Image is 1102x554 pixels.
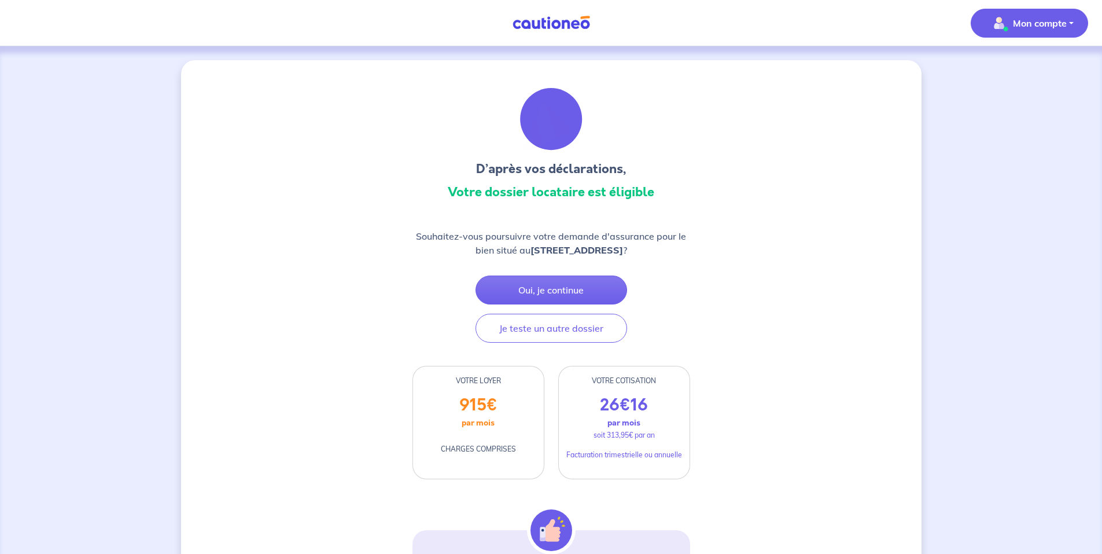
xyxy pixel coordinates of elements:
p: 915 € [459,395,497,415]
img: illu_congratulation.svg [520,88,583,151]
p: CHARGES COMPRISES [441,444,516,454]
img: illu_account_valid_menu.svg [990,14,1008,32]
img: Cautioneo [508,16,595,30]
div: VOTRE LOYER [413,376,544,386]
span: € [620,394,631,417]
img: illu_alert_hand.svg [530,509,572,551]
p: par mois [462,415,495,430]
strong: [STREET_ADDRESS] [530,244,623,256]
p: Facturation trimestrielle ou annuelle [566,450,682,460]
h3: D’après vos déclarations, [412,160,690,178]
button: Oui, je continue [476,276,627,304]
p: par mois [607,415,640,430]
span: 16 [631,394,648,417]
p: Souhaitez-vous poursuivre votre demande d'assurance pour le bien situé au ? [412,229,690,257]
div: VOTRE COTISATION [559,376,690,386]
h3: Votre dossier locataire est éligible [412,183,690,201]
p: soit 313,95€ par an [594,430,655,441]
p: Mon compte [1013,16,1067,30]
button: Je teste un autre dossier [476,314,627,343]
p: 26 [600,395,648,415]
button: illu_account_valid_menu.svgMon compte [971,9,1088,38]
